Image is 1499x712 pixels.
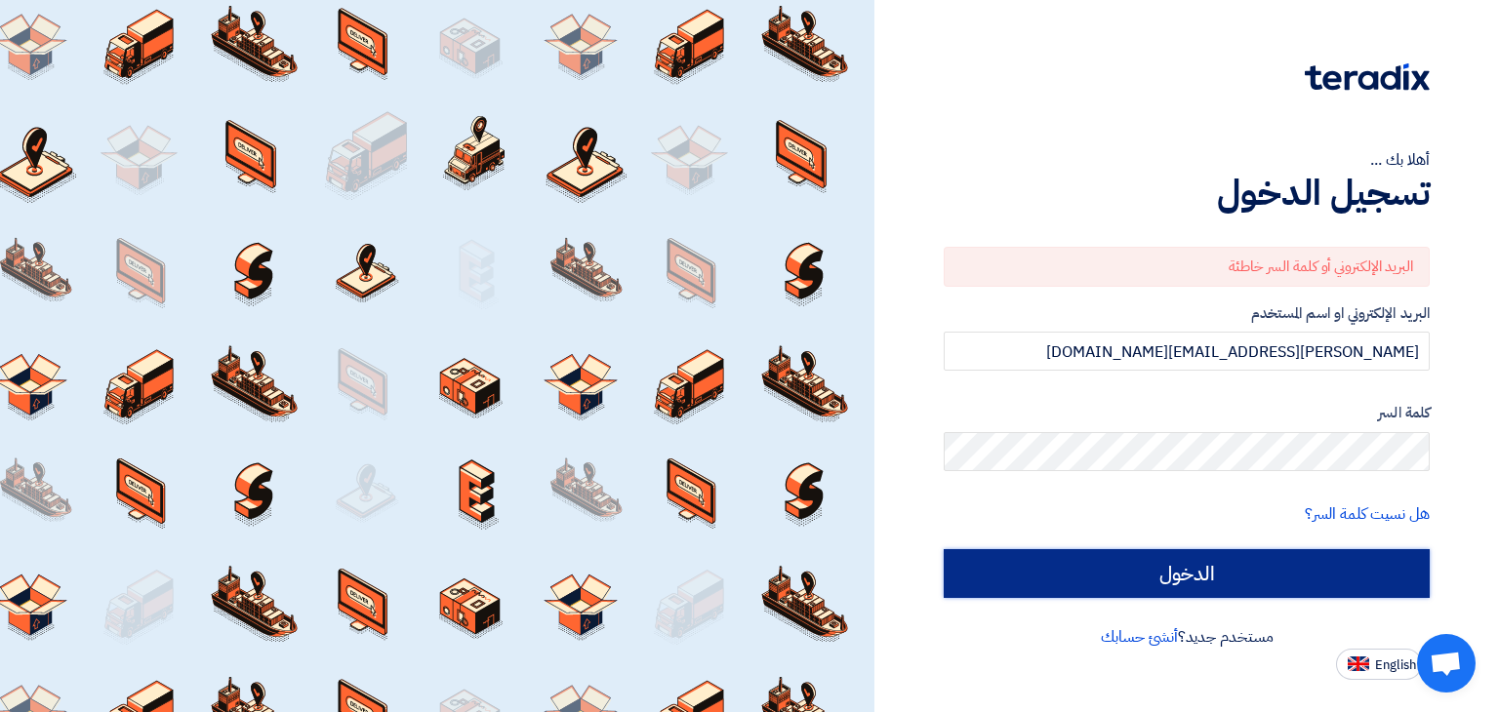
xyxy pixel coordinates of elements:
img: Teradix logo [1305,63,1430,91]
label: البريد الإلكتروني او اسم المستخدم [944,302,1430,325]
img: en-US.png [1348,656,1369,671]
input: الدخول [944,549,1430,598]
input: أدخل بريد العمل الإلكتروني او اسم المستخدم الخاص بك ... [944,332,1430,371]
a: دردشة مفتوحة [1417,634,1476,692]
span: English [1375,658,1416,672]
div: البريد الإلكتروني أو كلمة السر خاطئة [944,247,1430,287]
a: هل نسيت كلمة السر؟ [1305,502,1430,526]
button: English [1336,649,1422,680]
label: كلمة السر [944,402,1430,424]
div: مستخدم جديد؟ [944,625,1430,649]
div: أهلا بك ... [944,148,1430,172]
h1: تسجيل الدخول [944,172,1430,215]
a: أنشئ حسابك [1101,625,1178,649]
